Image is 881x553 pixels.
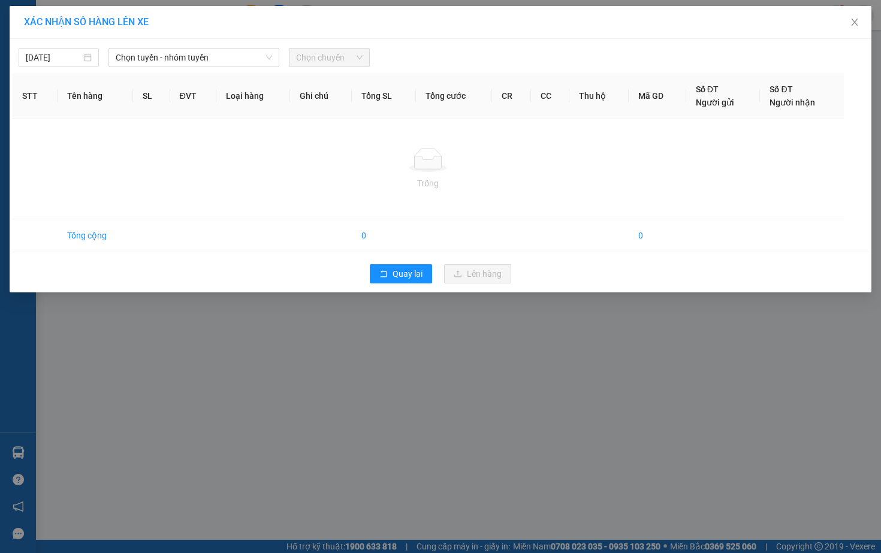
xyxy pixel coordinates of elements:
span: rollback [379,270,388,279]
span: XÁC NHẬN SỐ HÀNG LÊN XE [24,16,149,28]
span: Người gửi [696,98,734,107]
th: STT [13,73,58,119]
button: rollbackQuay lại [370,264,432,283]
span: Số ĐT [770,84,792,94]
th: CR [492,73,530,119]
th: CC [531,73,569,119]
th: Tổng SL [352,73,416,119]
span: Quay lại [393,267,423,280]
input: 12/10/2025 [26,51,81,64]
th: ĐVT [170,73,216,119]
th: Mã GD [629,73,686,119]
button: uploadLên hàng [444,264,511,283]
span: down [265,54,273,61]
span: Người nhận [770,98,815,107]
span: Chọn chuyến [296,49,362,67]
td: Tổng cộng [58,219,133,252]
th: Tổng cước [416,73,493,119]
th: Tên hàng [58,73,133,119]
th: Thu hộ [569,73,629,119]
button: Close [838,6,871,40]
th: Loại hàng [216,73,289,119]
th: Ghi chú [290,73,352,119]
span: Số ĐT [696,84,719,94]
span: close [850,17,859,27]
td: 0 [629,219,686,252]
div: Trống [22,177,834,190]
td: 0 [352,219,416,252]
span: Chọn tuyến - nhóm tuyến [116,49,272,67]
th: SL [133,73,170,119]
